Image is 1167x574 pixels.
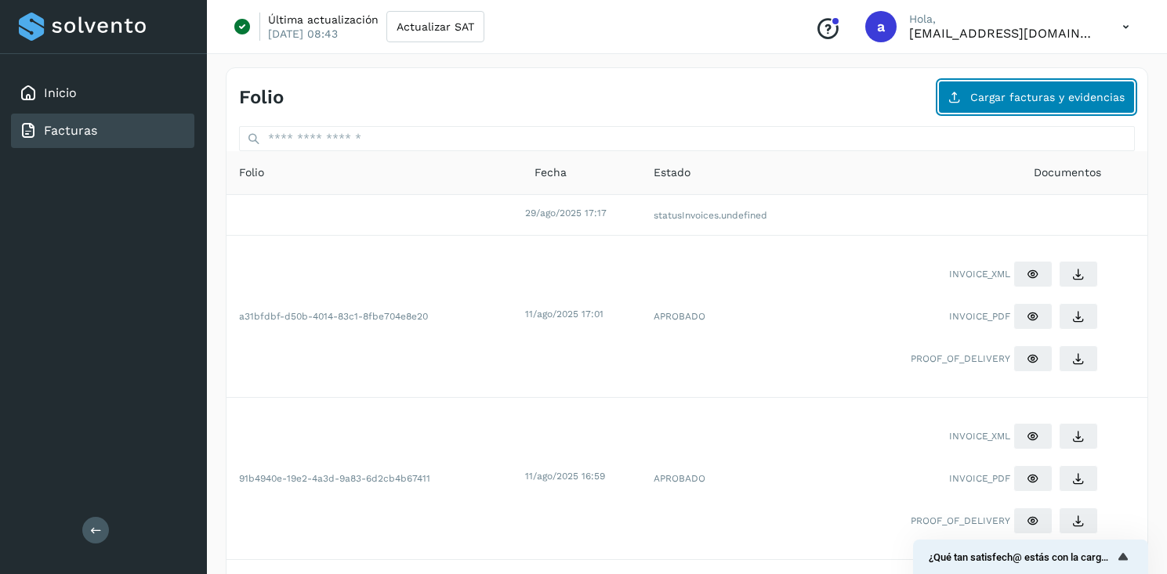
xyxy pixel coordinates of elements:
div: 11/ago/2025 16:59 [525,469,638,483]
span: INVOICE_PDF [949,309,1010,323]
td: 91b4940e-19e2-4a3d-9a83-6d2cb4b67411 [227,398,522,560]
div: Inicio [11,76,194,110]
a: Facturas [44,123,97,138]
td: statusInvoices.undefined [641,195,826,236]
p: Última actualización [268,13,379,27]
span: INVOICE_PDF [949,471,1010,486]
p: Hola, [909,13,1097,26]
span: INVOICE_XML [949,267,1010,281]
span: Cargar facturas y evidencias [970,92,1125,103]
h4: Folio [239,86,284,109]
span: ¿Qué tan satisfech@ estás con la carga de tus facturas? [929,551,1114,563]
td: APROBADO [641,398,826,560]
button: Mostrar encuesta - ¿Qué tan satisfech@ estás con la carga de tus facturas? [929,547,1133,566]
div: Facturas [11,114,194,148]
span: INVOICE_XML [949,429,1010,443]
span: Estado [654,164,690,181]
span: Actualizar SAT [397,21,474,32]
div: 29/ago/2025 17:17 [525,206,638,220]
td: APROBADO [641,236,826,398]
button: Actualizar SAT [386,11,484,42]
span: Fecha [535,164,567,181]
span: PROOF_OF_DELIVERY [911,514,1010,528]
span: Documentos [1034,164,1101,181]
p: amagos@fletesmagos.com.mx [909,26,1097,41]
div: 11/ago/2025 17:01 [525,307,638,321]
p: [DATE] 08:43 [268,27,338,41]
button: Cargar facturas y evidencias [938,81,1135,114]
td: a31bfdbf-d50b-4014-83c1-8fbe704e8e20 [227,236,522,398]
span: Folio [239,164,264,181]
span: PROOF_OF_DELIVERY [911,352,1010,366]
a: Inicio [44,85,77,100]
